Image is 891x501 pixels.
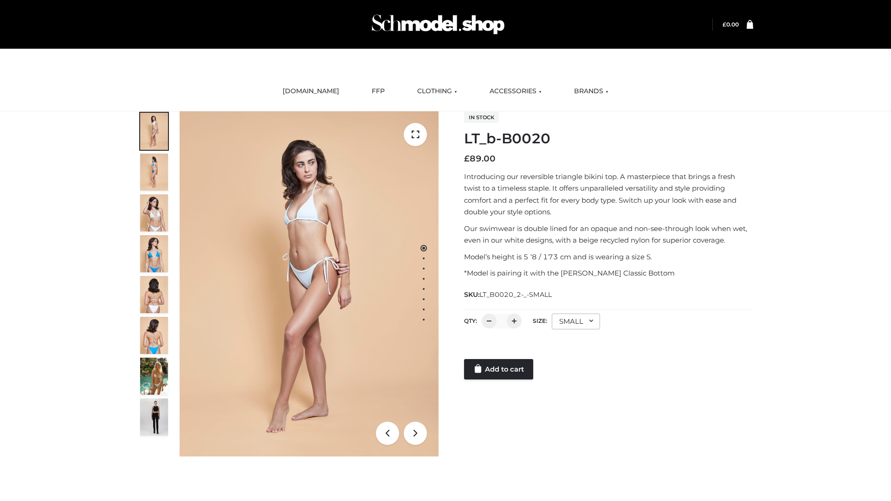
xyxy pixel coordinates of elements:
a: FFP [365,81,392,102]
h1: LT_b-B0020 [464,130,753,147]
img: ArielClassicBikiniTop_CloudNine_AzureSky_OW114ECO_8-scaled.jpg [140,317,168,354]
span: LT_B0020_2-_-SMALL [479,290,552,299]
span: SKU: [464,289,553,300]
p: Our swimwear is double lined for an opaque and non-see-through look when wet, even in our white d... [464,223,753,246]
img: ArielClassicBikiniTop_CloudNine_AzureSky_OW114ECO_1 [180,111,439,456]
img: ArielClassicBikiniTop_CloudNine_AzureSky_OW114ECO_7-scaled.jpg [140,276,168,313]
span: £ [464,154,470,164]
a: ACCESSORIES [483,81,549,102]
img: ArielClassicBikiniTop_CloudNine_AzureSky_OW114ECO_1-scaled.jpg [140,113,168,150]
a: Add to cart [464,359,533,379]
p: Introducing our reversible triangle bikini top. A masterpiece that brings a fresh twist to a time... [464,171,753,218]
label: Size: [533,317,547,324]
img: ArielClassicBikiniTop_CloudNine_AzureSky_OW114ECO_4-scaled.jpg [140,235,168,272]
a: £0.00 [723,21,739,28]
span: £ [723,21,726,28]
bdi: 0.00 [723,21,739,28]
label: QTY: [464,317,477,324]
img: Schmodel Admin 964 [368,6,508,43]
img: Arieltop_CloudNine_AzureSky2.jpg [140,358,168,395]
a: [DOMAIN_NAME] [276,81,346,102]
p: *Model is pairing it with the [PERSON_NAME] Classic Bottom [464,267,753,279]
bdi: 89.00 [464,154,496,164]
p: Model’s height is 5 ‘8 / 173 cm and is wearing a size S. [464,251,753,263]
img: ArielClassicBikiniTop_CloudNine_AzureSky_OW114ECO_2-scaled.jpg [140,154,168,191]
a: CLOTHING [410,81,464,102]
img: 49df5f96394c49d8b5cbdcda3511328a.HD-1080p-2.5Mbps-49301101_thumbnail.jpg [140,398,168,436]
img: ArielClassicBikiniTop_CloudNine_AzureSky_OW114ECO_3-scaled.jpg [140,194,168,231]
div: SMALL [552,314,600,329]
a: BRANDS [567,81,615,102]
span: In stock [464,112,499,123]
